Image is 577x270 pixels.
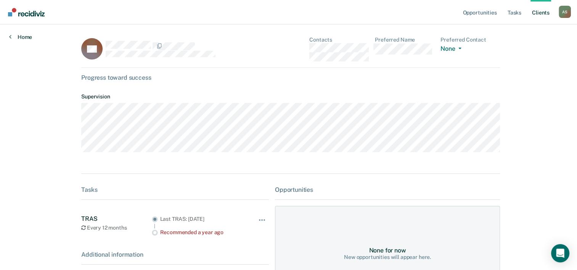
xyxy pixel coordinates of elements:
[559,6,571,18] button: Profile dropdown button
[160,229,246,236] div: Recommended a year ago
[81,74,500,81] div: Progress toward success
[81,186,269,193] div: Tasks
[81,93,500,100] dt: Supervision
[81,225,151,231] div: Every 12 months
[344,254,431,260] div: New opportunities will appear here.
[440,45,464,54] button: None
[309,37,369,43] dt: Contacts
[8,8,45,16] img: Recidiviz
[375,37,434,43] dt: Preferred Name
[9,34,32,40] a: Home
[551,244,569,262] div: Open Intercom Messenger
[81,215,151,222] div: TRAS
[275,186,500,193] div: Opportunities
[369,247,406,254] div: None for now
[81,251,269,258] div: Additional information
[160,216,246,222] div: Last TRAS: [DATE]
[440,37,500,43] dt: Preferred Contact
[559,6,571,18] div: A S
